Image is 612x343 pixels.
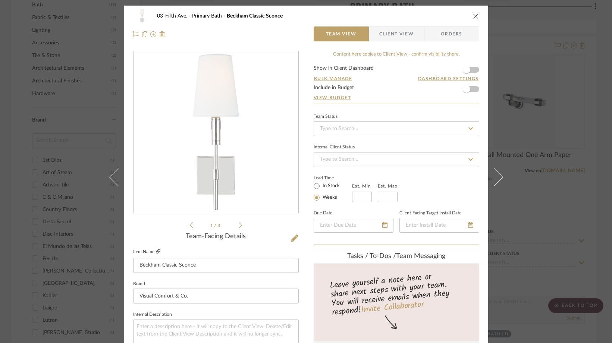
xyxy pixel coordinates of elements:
[360,298,424,317] a: Invite Collaborator
[314,181,352,202] mat-radio-group: Select item type
[378,183,398,189] label: Est. Max
[314,95,479,101] a: View Budget
[314,51,479,58] div: Content here copies to Client View - confirm visibility there.
[399,218,479,233] input: Enter Install Date
[433,26,471,41] span: Orders
[314,174,352,181] label: Lead Time
[352,183,371,189] label: Est. Min
[133,233,299,241] div: Team-Facing Details
[314,115,338,119] div: Team Status
[418,75,479,82] button: Dashboard Settings
[157,13,192,19] span: 03_Fifth Ave.
[321,194,337,201] label: Weeks
[313,269,480,319] div: Leave yourself a note here or share next steps with your team. You will receive emails when they ...
[134,51,298,213] div: 0
[227,13,283,19] span: Beckham Classic Sconce
[314,75,353,82] button: Bulk Manage
[133,289,299,303] input: Enter Brand
[159,31,165,37] img: Remove from project
[399,211,461,215] label: Client-Facing Target Install Date
[326,26,357,41] span: Team View
[314,145,355,149] div: Internal Client Status
[133,9,151,23] img: 51080c46-5c04-4545-8d8c-1bd9e8632633_48x40.jpg
[347,253,396,259] span: Tasks / To-Dos /
[133,282,145,286] label: Brand
[135,51,297,213] img: 51080c46-5c04-4545-8d8c-1bd9e8632633_436x436.jpg
[314,218,393,233] input: Enter Due Date
[214,223,217,228] span: /
[133,313,172,317] label: Internal Description
[473,13,479,19] button: close
[321,183,340,189] label: In Stock
[210,223,214,228] span: 1
[314,121,479,136] input: Type to Search…
[379,26,414,41] span: Client View
[192,13,227,19] span: Primary Bath
[314,252,479,261] div: team Messaging
[217,223,221,228] span: 3
[133,258,299,273] input: Enter Item Name
[314,152,479,167] input: Type to Search…
[133,249,160,255] label: Item Name
[314,211,332,215] label: Due Date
